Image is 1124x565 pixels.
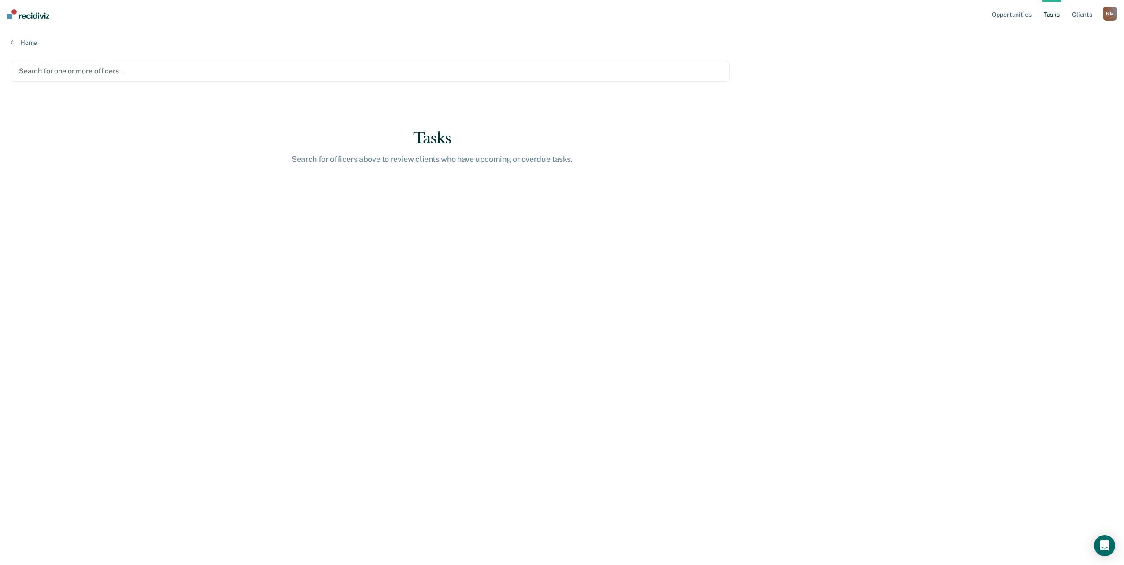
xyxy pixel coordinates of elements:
[1103,7,1117,21] div: N M
[7,9,49,19] img: Recidiviz
[11,39,1113,47] a: Home
[291,154,573,164] div: Search for officers above to review clients who have upcoming or overdue tasks.
[1094,535,1115,556] div: Open Intercom Messenger
[1103,7,1117,21] button: NM
[291,129,573,147] div: Tasks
